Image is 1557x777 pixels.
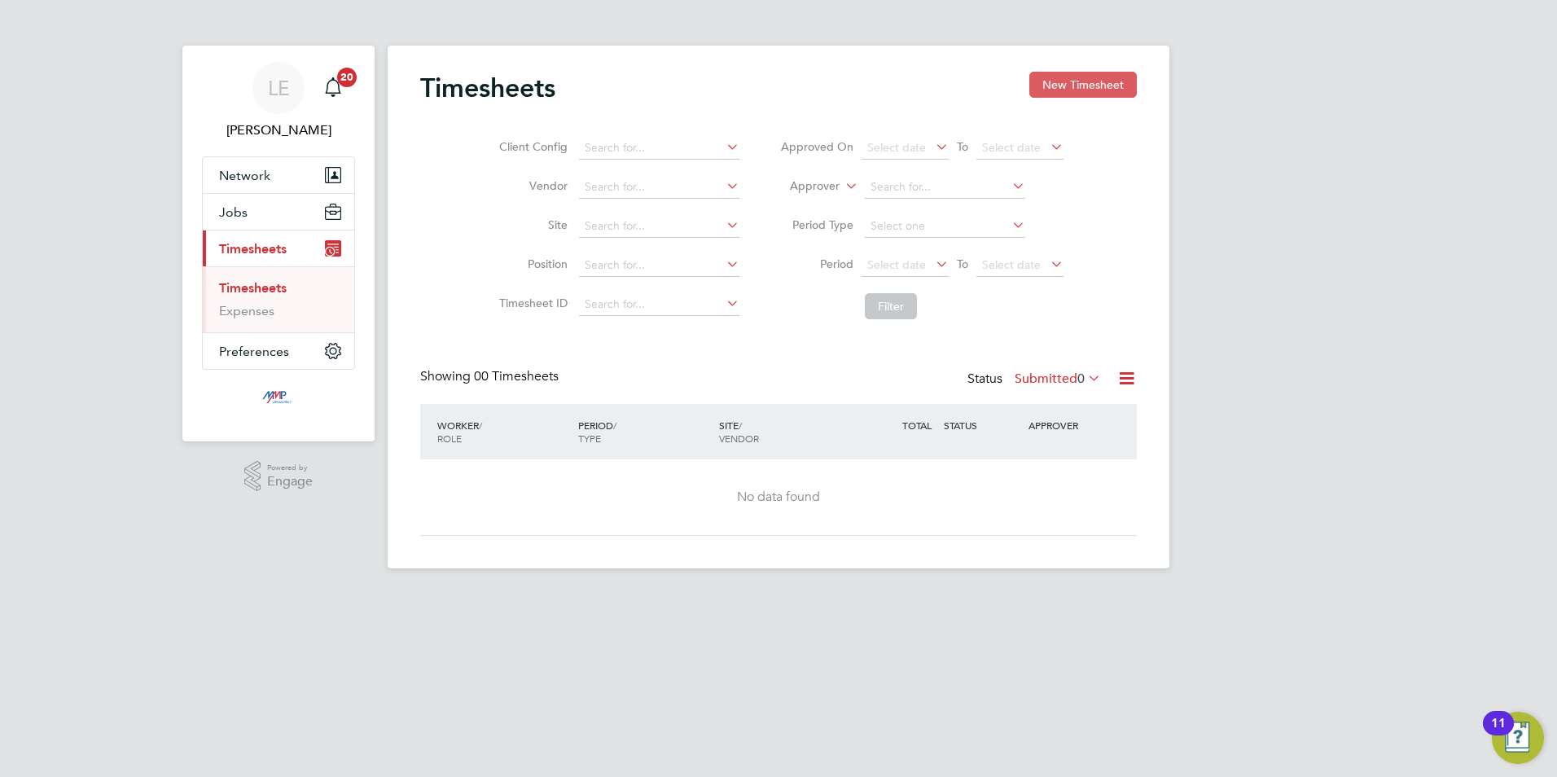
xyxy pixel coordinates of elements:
[1491,723,1506,744] div: 11
[268,77,290,99] span: LE
[494,296,568,310] label: Timesheet ID
[219,303,274,318] a: Expenses
[433,410,574,453] div: WORKER
[865,176,1025,199] input: Search for...
[203,230,354,266] button: Timesheets
[579,137,739,160] input: Search for...
[1024,410,1109,440] div: APPROVER
[766,178,840,195] label: Approver
[203,266,354,332] div: Timesheets
[715,410,856,453] div: SITE
[202,121,355,140] span: Libby Evans
[202,386,355,412] a: Go to home page
[780,217,853,232] label: Period Type
[1077,371,1085,387] span: 0
[337,68,357,87] span: 20
[219,344,289,359] span: Preferences
[780,257,853,271] label: Period
[952,253,973,274] span: To
[219,204,248,220] span: Jobs
[494,217,568,232] label: Site
[867,257,926,272] span: Select date
[256,386,302,412] img: mmpconsultancy-logo-retina.png
[865,293,917,319] button: Filter
[579,176,739,199] input: Search for...
[719,432,759,445] span: VENDOR
[579,215,739,238] input: Search for...
[902,419,932,432] span: TOTAL
[219,280,287,296] a: Timesheets
[780,139,853,154] label: Approved On
[474,368,559,384] span: 00 Timesheets
[494,139,568,154] label: Client Config
[479,419,482,432] span: /
[578,432,601,445] span: TYPE
[865,215,1025,238] input: Select one
[203,157,354,193] button: Network
[244,461,314,492] a: Powered byEngage
[202,62,355,140] a: LE[PERSON_NAME]
[1492,712,1544,764] button: Open Resource Center, 11 new notifications
[574,410,715,453] div: PERIOD
[1029,72,1137,98] button: New Timesheet
[867,140,926,155] span: Select date
[982,257,1041,272] span: Select date
[579,293,739,316] input: Search for...
[982,140,1041,155] span: Select date
[437,432,462,445] span: ROLE
[219,241,287,257] span: Timesheets
[203,333,354,369] button: Preferences
[219,168,270,183] span: Network
[1015,371,1101,387] label: Submitted
[420,72,555,104] h2: Timesheets
[967,368,1104,391] div: Status
[739,419,742,432] span: /
[267,475,313,489] span: Engage
[420,368,562,385] div: Showing
[579,254,739,277] input: Search for...
[952,136,973,157] span: To
[267,461,313,475] span: Powered by
[182,46,375,441] nav: Main navigation
[613,419,616,432] span: /
[317,62,349,114] a: 20
[494,257,568,271] label: Position
[940,410,1024,440] div: STATUS
[203,194,354,230] button: Jobs
[494,178,568,193] label: Vendor
[436,489,1121,506] div: No data found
